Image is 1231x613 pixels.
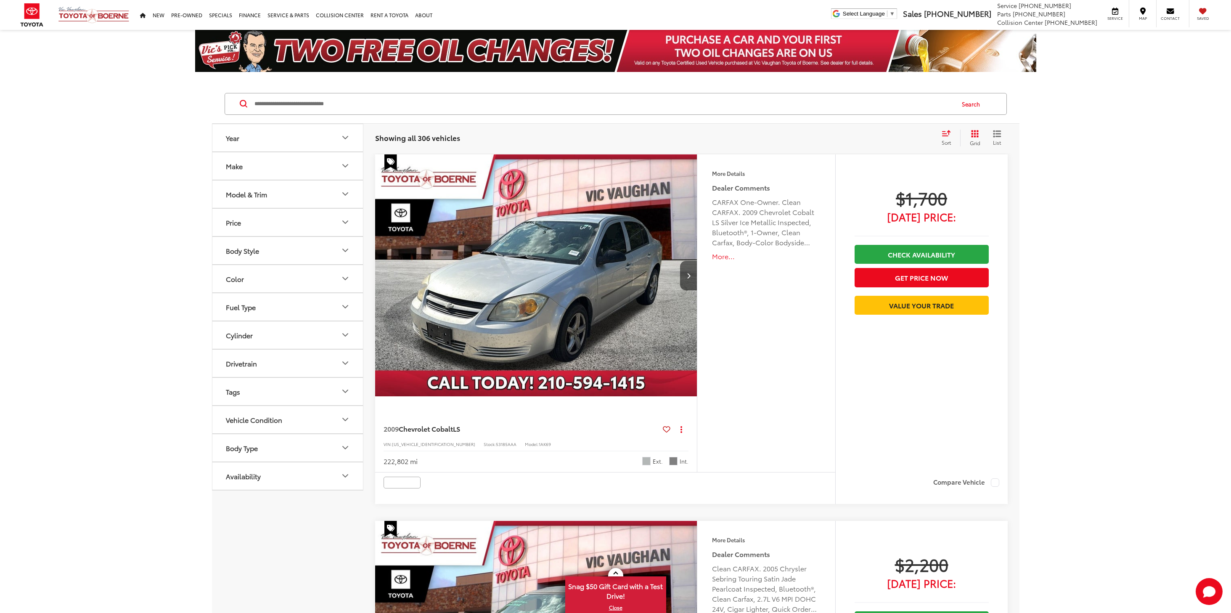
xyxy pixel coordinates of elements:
[924,8,991,19] span: [PHONE_NUMBER]
[970,139,980,146] span: Grid
[997,10,1011,18] span: Parts
[340,245,350,255] div: Body Style
[212,152,364,180] button: MakeMake
[226,190,267,198] div: Model & Trim
[712,539,820,545] h4: More Details
[340,189,350,199] div: Model & Trim
[212,434,364,462] button: Body TypeBody Type
[937,130,960,146] button: Select sort value
[340,358,350,368] div: Drivetrain
[385,478,419,501] img: CarFax One Owner
[226,162,243,170] div: Make
[680,261,697,290] button: Next image
[903,8,922,19] span: Sales
[855,212,989,221] span: [DATE] Price:
[1106,16,1125,21] span: Service
[384,154,397,170] span: Special
[855,296,989,315] a: Value Your Trade
[212,350,364,377] button: DrivetrainDrivetrain
[384,424,399,433] span: 2009
[942,139,951,146] span: Sort
[1161,16,1180,21] span: Contact
[843,11,885,17] span: Select Language
[453,424,460,433] span: LS
[226,359,257,367] div: Drivetrain
[340,386,350,396] div: Tags
[712,170,820,176] h4: More Details
[712,183,820,193] h5: Dealer Comments
[226,472,261,480] div: Availability
[669,457,678,465] span: Gray
[384,523,397,539] span: Special
[392,441,475,447] span: [US_VEHICLE_IDENTIFICATION_NUMBER]
[212,237,364,264] button: Body StyleBody Style
[1194,16,1212,21] span: Saved
[843,11,895,17] a: Select Language​
[212,406,364,433] button: Vehicle ConditionVehicle Condition
[340,330,350,340] div: Cylinder
[340,471,350,481] div: Availability
[674,422,688,436] button: Actions
[855,581,989,590] span: [DATE] Price:
[1196,578,1223,605] svg: Start Chat
[212,180,364,208] button: Model & TrimModel & Trim
[195,30,1036,72] img: Two Free Oil Change Vic Vaughan Toyota of Boerne Boerne TX
[226,444,258,452] div: Body Type
[855,268,989,287] button: Get Price Now
[340,217,350,227] div: Price
[712,197,820,247] div: CARFAX One-Owner. Clean CARFAX. 2009 Chevrolet Cobalt LS Silver Ice Metallic Inspected, Bluetooth...
[384,441,392,447] span: VIN:
[566,577,665,603] span: Snag $50 Gift Card with a Test Drive!
[226,387,240,395] div: Tags
[855,556,989,577] span: $2,200
[642,457,651,465] span: Silver Ice Metallic
[375,154,698,396] div: 2009 Chevrolet Cobalt LS 0
[340,273,350,284] div: Color
[712,252,820,261] button: More...
[496,441,516,447] span: 53185AAA
[340,302,350,312] div: Fuel Type
[525,441,539,447] span: Model:
[340,443,350,453] div: Body Type
[375,154,698,396] a: 2009 Chevrolet Cobalt LS2009 Chevrolet Cobalt LS2009 Chevrolet Cobalt LS2009 Chevrolet Cobalt LS
[1133,16,1152,21] span: Map
[375,133,460,143] span: Showing all 306 vehicles
[384,424,660,433] a: 2009Chevrolet CobaltLS
[539,441,551,447] span: 1AK69
[212,462,364,490] button: AvailabilityAvailability
[1013,10,1065,18] span: [PHONE_NUMBER]
[254,94,954,114] input: Search by Make, Model, or Keyword
[226,331,253,339] div: Cylinder
[993,139,1001,146] span: List
[226,134,239,142] div: Year
[997,1,1017,10] span: Service
[680,457,688,465] span: Int.
[889,11,895,17] span: ▼
[226,218,241,226] div: Price
[384,456,418,466] div: 222,802 mi
[1196,578,1223,605] button: Toggle Chat Window
[340,133,350,143] div: Year
[212,321,364,349] button: CylinderCylinder
[1045,18,1097,27] span: [PHONE_NUMBER]
[226,275,244,283] div: Color
[484,441,496,447] span: Stock:
[399,424,453,433] span: Chevrolet Cobalt
[212,124,364,151] button: YearYear
[340,414,350,425] div: Vehicle Condition
[653,457,663,465] span: Ext.
[987,130,1008,146] button: List View
[212,265,364,292] button: ColorColor
[226,247,259,255] div: Body Style
[226,303,256,311] div: Fuel Type
[58,6,130,24] img: Vic Vaughan Toyota of Boerne
[712,552,820,562] h5: Dealer Comments
[1019,1,1071,10] span: [PHONE_NUMBER]
[960,130,987,146] button: Grid View
[997,18,1043,27] span: Collision Center
[954,93,992,114] button: Search
[855,187,989,208] span: $1,700
[212,293,364,321] button: Fuel TypeFuel Type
